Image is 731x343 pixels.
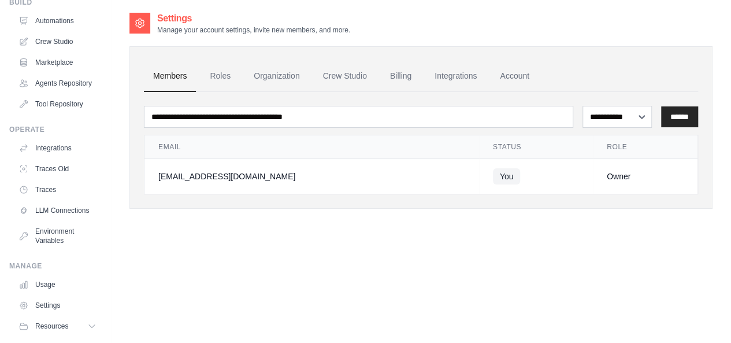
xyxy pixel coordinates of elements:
[491,61,539,92] a: Account
[14,32,101,51] a: Crew Studio
[607,171,684,182] div: Owner
[244,61,309,92] a: Organization
[14,222,101,250] a: Environment Variables
[14,180,101,199] a: Traces
[158,171,465,182] div: [EMAIL_ADDRESS][DOMAIN_NAME]
[479,135,593,159] th: Status
[425,61,486,92] a: Integrations
[144,135,479,159] th: Email
[14,317,101,335] button: Resources
[593,135,697,159] th: Role
[14,53,101,72] a: Marketplace
[35,322,68,331] span: Resources
[14,12,101,30] a: Automations
[14,275,101,294] a: Usage
[14,95,101,113] a: Tool Repository
[9,261,101,271] div: Manage
[493,168,521,185] span: You
[14,74,101,93] a: Agents Repository
[14,160,101,178] a: Traces Old
[157,12,350,25] h2: Settings
[201,61,240,92] a: Roles
[381,61,421,92] a: Billing
[314,61,376,92] a: Crew Studio
[14,139,101,157] a: Integrations
[14,296,101,315] a: Settings
[157,25,350,35] p: Manage your account settings, invite new members, and more.
[14,201,101,220] a: LLM Connections
[9,125,101,134] div: Operate
[144,61,196,92] a: Members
